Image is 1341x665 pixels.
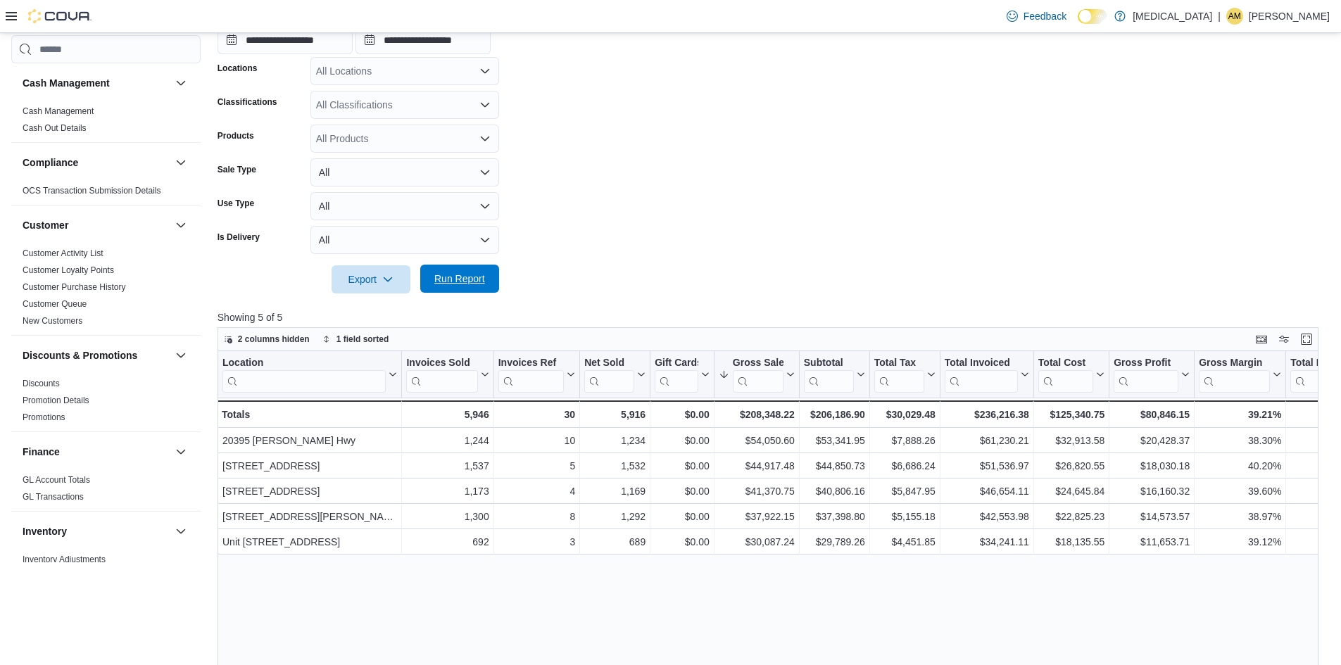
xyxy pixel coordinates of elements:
[584,533,646,550] div: 689
[1001,2,1072,30] a: Feedback
[238,334,310,345] span: 2 columns hidden
[355,26,491,54] input: Press the down key to open a popover containing a calendar.
[23,248,103,259] span: Customer Activity List
[584,457,646,474] div: 1,532
[1038,406,1104,423] div: $125,340.75
[584,432,646,449] div: 1,234
[874,357,924,370] div: Total Tax
[655,533,710,550] div: $0.00
[719,432,795,449] div: $54,050.60
[1249,8,1330,25] p: [PERSON_NAME]
[23,395,89,405] a: Promotion Details
[11,103,201,142] div: Cash Management
[23,315,82,327] span: New Customers
[945,533,1029,550] div: $34,241.11
[498,357,563,393] div: Invoices Ref
[336,334,389,345] span: 1 field sorted
[1038,533,1104,550] div: $18,135.55
[1038,357,1093,370] div: Total Cost
[172,154,189,171] button: Compliance
[1253,331,1270,348] button: Keyboard shortcuts
[23,445,170,459] button: Finance
[23,106,94,116] a: Cash Management
[1114,357,1190,393] button: Gross Profit
[804,483,865,500] div: $40,806.16
[23,474,90,486] span: GL Account Totals
[218,232,260,243] label: Is Delivery
[874,533,936,550] div: $4,451.85
[23,248,103,258] a: Customer Activity List
[804,457,865,474] div: $44,850.73
[1078,9,1107,24] input: Dark Mode
[804,357,854,370] div: Subtotal
[222,457,397,474] div: [STREET_ADDRESS]
[406,483,489,500] div: 1,173
[1038,357,1104,393] button: Total Cost
[310,158,499,186] button: All
[420,265,499,293] button: Run Report
[23,395,89,406] span: Promotion Details
[172,217,189,234] button: Customer
[23,412,65,422] a: Promotions
[1114,357,1178,393] div: Gross Profit
[874,432,936,449] div: $7,888.26
[655,457,710,474] div: $0.00
[218,26,353,54] input: Press the down key to open a popover containing a calendar.
[1038,357,1093,393] div: Total Cost
[23,185,161,196] span: OCS Transaction Submission Details
[218,130,254,141] label: Products
[23,524,170,538] button: Inventory
[406,406,489,423] div: 5,946
[1038,483,1104,500] div: $24,645.84
[945,483,1029,500] div: $46,654.11
[172,347,189,364] button: Discounts & Promotions
[23,316,82,326] a: New Customers
[23,298,87,310] span: Customer Queue
[584,406,646,423] div: 5,916
[222,357,397,393] button: Location
[11,245,201,335] div: Customer
[11,182,201,205] div: Compliance
[218,331,315,348] button: 2 columns hidden
[23,555,106,564] a: Inventory Adjustments
[874,457,936,474] div: $6,686.24
[498,483,574,500] div: 4
[23,123,87,133] a: Cash Out Details
[804,357,854,393] div: Subtotal
[172,523,189,540] button: Inventory
[804,508,865,525] div: $37,398.80
[945,508,1029,525] div: $42,553.98
[719,483,795,500] div: $41,370.75
[23,378,60,389] span: Discounts
[222,406,397,423] div: Totals
[874,483,936,500] div: $5,847.95
[1038,432,1104,449] div: $32,913.58
[172,443,189,460] button: Finance
[584,483,646,500] div: 1,169
[406,457,489,474] div: 1,537
[23,492,84,502] a: GL Transactions
[1114,533,1190,550] div: $11,653.71
[218,198,254,209] label: Use Type
[406,508,489,525] div: 1,300
[498,533,574,550] div: 3
[1078,24,1078,25] span: Dark Mode
[719,457,795,474] div: $44,917.48
[1199,432,1281,449] div: 38.30%
[1114,457,1190,474] div: $18,030.18
[498,406,574,423] div: 30
[23,281,126,293] span: Customer Purchase History
[406,357,477,370] div: Invoices Sold
[479,133,491,144] button: Open list of options
[23,282,126,292] a: Customer Purchase History
[222,533,397,550] div: Unit [STREET_ADDRESS]
[945,357,1018,370] div: Total Invoiced
[310,192,499,220] button: All
[655,508,710,525] div: $0.00
[498,357,574,393] button: Invoices Ref
[655,357,710,393] button: Gift Cards
[23,445,60,459] h3: Finance
[218,96,277,108] label: Classifications
[1114,483,1190,500] div: $16,160.32
[310,226,499,254] button: All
